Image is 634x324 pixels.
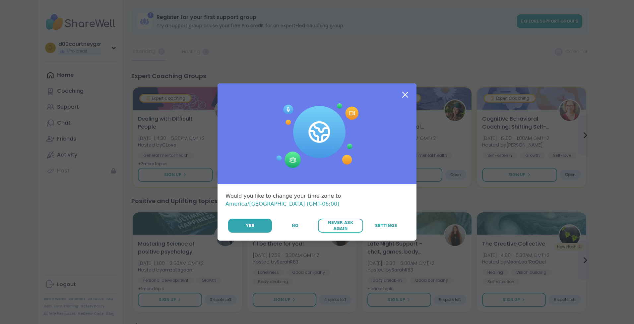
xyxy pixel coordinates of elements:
[228,219,272,233] button: Yes
[292,223,298,229] span: No
[318,219,363,233] button: Never Ask Again
[225,192,409,208] div: Would you like to change your time zone to
[321,220,359,232] span: Never Ask Again
[375,223,397,229] span: Settings
[246,223,254,229] span: Yes
[364,219,409,233] a: Settings
[273,219,317,233] button: No
[276,103,358,168] img: Session Experience
[225,201,340,207] span: America/[GEOGRAPHIC_DATA] (GMT-06:00)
